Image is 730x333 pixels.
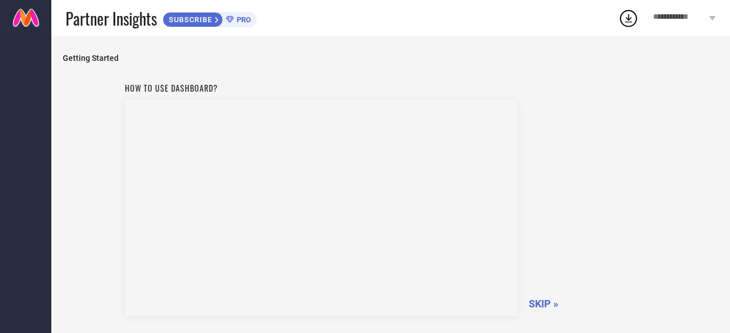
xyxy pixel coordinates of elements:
a: SUBSCRIBEPRO [163,9,257,27]
span: Partner Insights [66,7,157,30]
span: SUBSCRIBE [163,15,215,24]
div: Open download list [618,8,639,28]
span: PRO [234,15,251,24]
span: Getting Started [63,54,719,63]
iframe: Workspace Section [125,100,517,316]
span: SKIP » [529,298,558,310]
h1: How to use dashboard? [125,82,517,94]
